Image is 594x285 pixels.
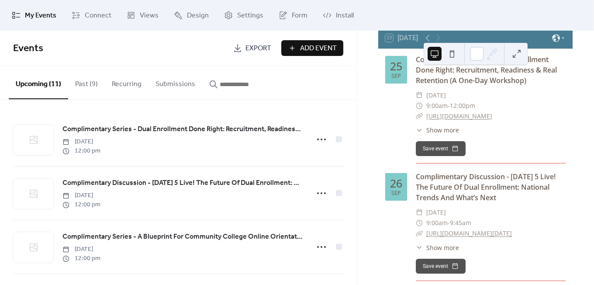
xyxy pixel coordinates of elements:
button: Submissions [148,66,202,98]
span: Settings [237,10,263,21]
div: ​ [416,243,423,252]
div: ​ [416,207,423,218]
span: 12:00 pm [62,254,100,263]
span: - [448,101,450,111]
button: Add Event [281,40,343,56]
a: Complimentary Series - Dual Enrollment Done Right: Recruitment, Readiness & Real Retention (A One... [62,124,304,135]
span: [DATE] [62,191,100,200]
button: Recurring [105,66,148,98]
span: Show more [426,125,459,135]
span: Export [245,43,271,54]
a: Form [272,3,314,27]
a: Views [120,3,165,27]
span: Events [13,39,43,58]
div: ​ [416,228,423,239]
span: Complimentary Discussion - [DATE] 5 Live! The Future Of Dual Enrollment: National Trends And What... [62,178,304,188]
div: Sep [391,191,401,196]
button: ​Show more [416,125,459,135]
button: Past (9) [68,66,105,98]
span: [DATE] [62,137,100,146]
span: 12:00pm [450,101,475,111]
span: Design [187,10,209,21]
a: [URL][DOMAIN_NAME][DATE] [426,229,512,237]
button: Save event [416,141,466,156]
div: ​ [416,90,423,101]
div: ​ [416,218,423,228]
a: [URL][DOMAIN_NAME] [426,112,492,120]
span: Show more [426,243,459,252]
a: Design [167,3,215,27]
span: 12:00 pm [62,200,100,209]
div: Sep [391,73,401,79]
span: - [448,218,450,228]
div: ​ [416,125,423,135]
span: Views [140,10,159,21]
span: 12:00 pm [62,146,100,156]
span: 9:00am [426,101,448,111]
a: Connect [65,3,118,27]
span: [DATE] [62,245,100,254]
span: My Events [25,10,56,21]
span: Add Event [300,43,337,54]
span: Install [336,10,354,21]
div: 26 [390,178,402,189]
a: My Events [5,3,63,27]
div: ​ [416,101,423,111]
a: Complimentary Discussion - [DATE] 5 Live! The Future Of Dual Enrollment: National Trends And What... [416,172,556,202]
a: Export [227,40,278,56]
button: ​Show more [416,243,459,252]
button: Upcoming (11) [9,66,68,99]
span: [DATE] [426,207,446,218]
a: Complimentary Discussion - [DATE] 5 Live! The Future Of Dual Enrollment: National Trends And What... [62,177,304,189]
span: Connect [85,10,111,21]
button: Save event [416,259,466,274]
span: 9:00am [426,218,448,228]
a: Complimentary Series - A Blueprint For Community College Online Orientation: From Application To ... [62,231,304,243]
a: Settings [218,3,270,27]
span: Form [292,10,307,21]
div: 25 [390,61,402,72]
div: ​ [416,111,423,122]
a: Install [316,3,360,27]
span: Complimentary Series - A Blueprint For Community College Online Orientation: From Application To ... [62,232,304,242]
a: Complimentary Series - Dual Enrollment Done Right: Recruitment, Readiness & Real Retention (A One... [416,55,557,85]
span: [DATE] [426,90,446,101]
span: 9:45am [450,218,471,228]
